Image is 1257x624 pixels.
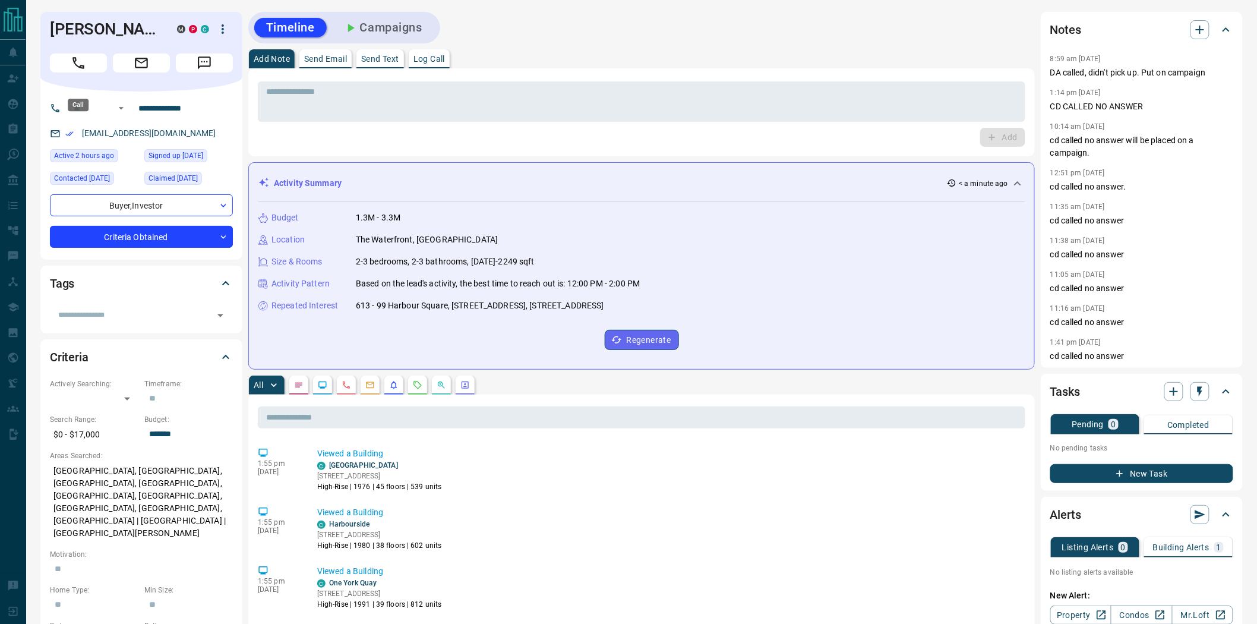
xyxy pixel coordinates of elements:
[50,379,138,389] p: Actively Searching:
[1050,505,1081,524] h2: Alerts
[317,447,1021,460] p: Viewed a Building
[1050,464,1233,483] button: New Task
[317,471,442,481] p: [STREET_ADDRESS]
[1050,169,1105,177] p: 12:51 pm [DATE]
[329,461,398,469] a: [GEOGRAPHIC_DATA]
[356,278,640,290] p: Based on the lead's activity, the best time to reach out is: 12:00 PM - 2:00 PM
[317,462,326,470] div: condos.ca
[50,149,138,166] div: Wed Aug 13 2025
[605,330,679,350] button: Regenerate
[304,55,347,63] p: Send Email
[1050,248,1233,261] p: cd called no answer
[258,172,1025,194] div: Activity Summary< a minute ago
[1050,181,1233,193] p: cd called no answer.
[1072,420,1104,428] p: Pending
[258,527,299,535] p: [DATE]
[144,585,233,595] p: Min Size:
[258,585,299,594] p: [DATE]
[50,269,233,298] div: Tags
[1050,439,1233,457] p: No pending tasks
[54,172,110,184] span: Contacted [DATE]
[317,506,1021,519] p: Viewed a Building
[149,150,203,162] span: Signed up [DATE]
[356,300,604,312] p: 613 - 99 Harbour Square, [STREET_ADDRESS], [STREET_ADDRESS]
[356,256,535,268] p: 2-3 bedrooms, 2-3 bathrooms, [DATE]-2249 sqft
[361,55,399,63] p: Send Text
[1050,567,1233,578] p: No listing alerts available
[317,540,442,551] p: High-Rise | 1980 | 38 floors | 602 units
[342,380,351,390] svg: Calls
[82,128,216,138] a: [EMAIL_ADDRESS][DOMAIN_NAME]
[177,25,185,33] div: mrloft.ca
[317,530,442,540] p: [STREET_ADDRESS]
[317,599,442,610] p: High-Rise | 1991 | 39 floors | 812 units
[258,577,299,585] p: 1:55 pm
[1050,55,1101,63] p: 8:59 am [DATE]
[460,380,470,390] svg: Agent Actions
[65,130,74,138] svg: Email Verified
[1050,100,1233,113] p: CD CALLED NO ANSWER
[1050,590,1233,602] p: New Alert:
[271,300,338,312] p: Repeated Interest
[329,520,369,528] a: Harbourside
[1050,215,1233,227] p: cd called no answer
[50,20,159,39] h1: [PERSON_NAME]
[356,234,498,246] p: The Waterfront, [GEOGRAPHIC_DATA]
[1050,500,1233,529] div: Alerts
[1050,15,1233,44] div: Notes
[1050,203,1105,211] p: 11:35 am [DATE]
[50,425,138,445] p: $0 - $17,000
[274,177,342,190] p: Activity Summary
[212,307,229,324] button: Open
[50,450,233,461] p: Areas Searched:
[258,468,299,476] p: [DATE]
[254,18,327,37] button: Timeline
[254,55,290,63] p: Add Note
[1050,282,1233,295] p: cd called no answer
[437,380,446,390] svg: Opportunities
[113,53,170,73] span: Email
[50,226,233,248] div: Criteria Obtained
[50,414,138,425] p: Search Range:
[1121,543,1126,551] p: 0
[271,278,330,290] p: Activity Pattern
[1050,270,1105,279] p: 11:05 am [DATE]
[50,585,138,595] p: Home Type:
[50,343,233,371] div: Criteria
[1050,377,1233,406] div: Tasks
[317,481,442,492] p: High-Rise | 1976 | 45 floors | 539 units
[271,212,299,224] p: Budget
[254,381,263,389] p: All
[317,565,1021,578] p: Viewed a Building
[1050,20,1081,39] h2: Notes
[1050,382,1080,401] h2: Tasks
[365,380,375,390] svg: Emails
[1062,543,1114,551] p: Listing Alerts
[413,380,422,390] svg: Requests
[271,256,323,268] p: Size & Rooms
[144,414,233,425] p: Budget:
[318,380,327,390] svg: Lead Browsing Activity
[1050,122,1105,131] p: 10:14 am [DATE]
[201,25,209,33] div: condos.ca
[1050,67,1233,79] p: DA called, didn't pick up. Put on campaign
[258,518,299,527] p: 1:55 pm
[317,579,326,588] div: condos.ca
[50,274,74,293] h2: Tags
[144,149,233,166] div: Sun Sep 25 2016
[1050,316,1233,329] p: cd called no answer
[50,53,107,73] span: Call
[144,379,233,389] p: Timeframe:
[1167,421,1209,429] p: Completed
[1050,350,1233,363] p: cd called no answer
[1050,338,1101,346] p: 1:41 pm [DATE]
[50,194,233,216] div: Buyer , Investor
[1050,304,1105,313] p: 11:16 am [DATE]
[50,348,89,367] h2: Criteria
[331,18,434,37] button: Campaigns
[389,380,399,390] svg: Listing Alerts
[50,172,138,188] div: Sun Aug 10 2025
[413,55,445,63] p: Log Call
[356,212,400,224] p: 1.3M - 3.3M
[1050,89,1101,97] p: 1:14 pm [DATE]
